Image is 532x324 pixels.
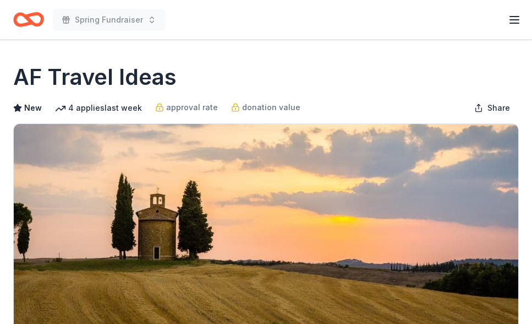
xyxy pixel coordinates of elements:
[166,101,218,114] span: approval rate
[75,13,143,26] span: Spring Fundraiser
[53,9,165,31] button: Spring Fundraiser
[13,7,44,33] a: Home
[13,62,177,93] h1: AF Travel Ideas
[155,101,218,114] a: approval rate
[231,101,300,114] a: donation value
[487,101,510,115] span: Share
[242,101,300,114] span: donation value
[55,101,142,115] div: 4 applies last week
[465,97,519,119] button: Share
[24,101,42,115] span: New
